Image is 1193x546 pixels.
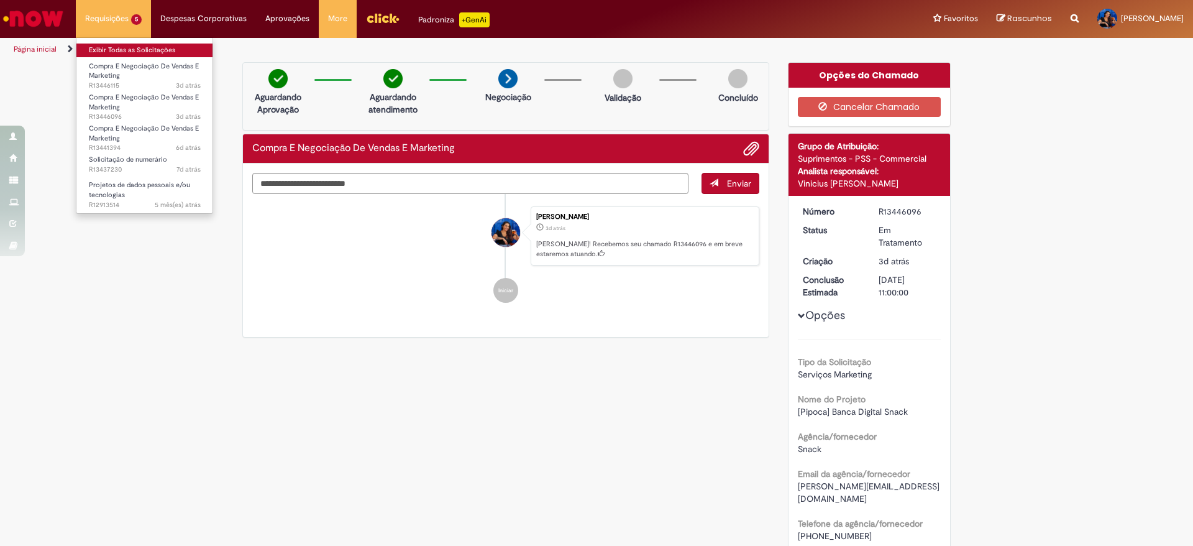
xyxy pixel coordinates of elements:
[798,165,941,177] div: Analista responsável:
[798,431,877,442] b: Agência/fornecedor
[268,69,288,88] img: check-circle-green.png
[76,91,213,118] a: Aberto R13446096 : Compra E Negociação De Vendas E Marketing
[498,69,518,88] img: arrow-next.png
[793,274,870,298] dt: Conclusão Estimada
[743,141,759,157] button: Adicionar anexos
[798,97,941,117] button: Cancelar Chamado
[76,153,213,176] a: Aberto R13437230 : Solicitação de numerário
[9,38,786,61] ul: Trilhas de página
[798,394,866,405] b: Nome do Projeto
[879,255,936,267] div: 25/08/2025 18:35:08
[383,69,403,88] img: check-circle-green.png
[89,143,201,153] span: R13441394
[879,256,909,267] time: 25/08/2025 18:35:08
[1,6,65,31] img: ServiceNow
[879,274,936,298] div: [DATE] 11:00:00
[76,178,213,205] a: Aberto R12913514 : Projetos de dados pessoais e/ou tecnologias
[265,12,309,25] span: Aprovações
[491,218,520,247] div: Carolina Fernanda Viana De Lima
[155,200,201,210] span: 5 mês(es) atrás
[89,112,201,122] span: R13446096
[85,12,129,25] span: Requisições
[546,224,565,232] time: 25/08/2025 18:35:08
[536,239,752,259] p: [PERSON_NAME]! Recebemos seu chamado R13446096 e em breve estaremos atuando.
[176,112,201,121] time: 25/08/2025 18:35:09
[798,369,872,380] span: Serviços Marketing
[89,93,199,112] span: Compra E Negociação De Vendas E Marketing
[76,37,213,214] ul: Requisições
[793,224,870,236] dt: Status
[798,406,908,417] span: [Pipoca] Banca Digital Snack
[793,205,870,218] dt: Número
[459,12,490,27] p: +GenAi
[798,140,941,152] div: Grupo de Atribuição:
[160,12,247,25] span: Despesas Corporativas
[613,69,633,88] img: img-circle-grey.png
[798,481,939,504] span: [PERSON_NAME][EMAIL_ADDRESS][DOMAIN_NAME]
[798,443,821,455] span: Snack
[718,91,758,104] p: Concluído
[798,530,872,542] span: [PHONE_NUMBER]
[176,112,201,121] span: 3d atrás
[788,63,951,88] div: Opções do Chamado
[89,155,167,164] span: Solicitação de numerário
[798,468,910,479] b: Email da agência/fornecedor
[248,91,308,116] p: Aguardando Aprovação
[89,165,201,175] span: R13437230
[1121,13,1184,24] span: [PERSON_NAME]
[793,255,870,267] dt: Criação
[879,256,909,267] span: 3d atrás
[363,91,423,116] p: Aguardando atendimento
[252,194,759,316] ul: Histórico de tíquete
[798,152,941,165] div: Suprimentos - PSS - Commercial
[1007,12,1052,24] span: Rascunhos
[328,12,347,25] span: More
[418,12,490,27] div: Padroniza
[176,165,201,174] time: 21/08/2025 16:00:38
[728,69,747,88] img: img-circle-grey.png
[176,81,201,90] span: 3d atrás
[702,173,759,194] button: Enviar
[605,91,641,104] p: Validação
[176,81,201,90] time: 25/08/2025 18:48:35
[176,143,201,152] time: 22/08/2025 21:26:31
[176,165,201,174] span: 7d atrás
[76,60,213,86] a: Aberto R13446115 : Compra E Negociação De Vendas E Marketing
[155,200,201,210] time: 08/04/2025 17:47:14
[485,91,531,103] p: Negociação
[76,122,213,149] a: Aberto R13441394 : Compra E Negociação De Vendas E Marketing
[131,14,142,25] span: 5
[727,178,751,189] span: Enviar
[14,44,57,54] a: Página inicial
[252,173,688,194] textarea: Digite sua mensagem aqui...
[89,124,199,143] span: Compra E Negociação De Vendas E Marketing
[798,177,941,190] div: Vinicius [PERSON_NAME]
[89,200,201,210] span: R12913514
[89,180,190,200] span: Projetos de dados pessoais e/ou tecnologias
[176,143,201,152] span: 6d atrás
[89,62,199,81] span: Compra E Negociação De Vendas E Marketing
[879,224,936,249] div: Em Tratamento
[366,9,400,27] img: click_logo_yellow_360x200.png
[798,356,871,368] b: Tipo da Solicitação
[879,205,936,218] div: R13446096
[252,143,455,154] h2: Compra E Negociação De Vendas E Marketing Histórico de tíquete
[536,213,752,221] div: [PERSON_NAME]
[798,518,923,529] b: Telefone da agência/fornecedor
[252,206,759,266] li: Carolina Fernanda Viana De Lima
[76,44,213,57] a: Exibir Todas as Solicitações
[944,12,978,25] span: Favoritos
[997,13,1052,25] a: Rascunhos
[546,224,565,232] span: 3d atrás
[89,81,201,91] span: R13446115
